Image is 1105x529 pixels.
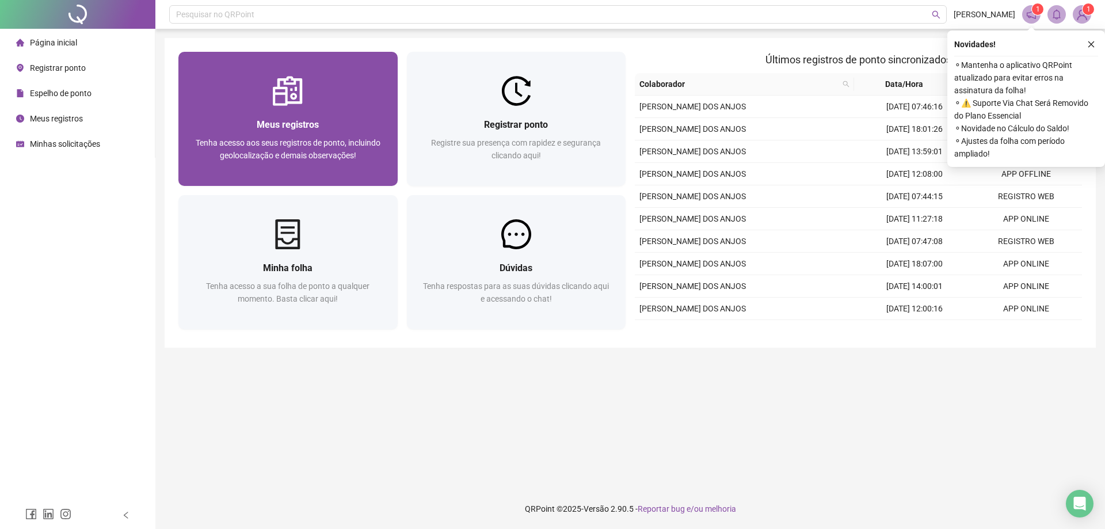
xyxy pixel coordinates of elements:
td: [DATE] 11:27:18 [859,208,970,230]
span: Meus registros [257,119,319,130]
span: Página inicial [30,38,77,47]
a: Minha folhaTenha acesso a sua folha de ponto a qualquer momento. Basta clicar aqui! [178,195,398,329]
span: [PERSON_NAME] DOS ANJOS [639,147,746,156]
span: Espelho de ponto [30,89,92,98]
span: Tenha acesso a sua folha de ponto a qualquer momento. Basta clicar aqui! [206,281,369,303]
span: Versão [584,504,609,513]
span: search [843,81,849,87]
span: Colaborador [639,78,838,90]
span: close [1087,40,1095,48]
span: clock-circle [16,115,24,123]
span: [PERSON_NAME] DOS ANJOS [639,169,746,178]
span: schedule [16,140,24,148]
span: ⚬ ⚠️ Suporte Via Chat Será Removido do Plano Essencial [954,97,1098,122]
span: bell [1051,9,1062,20]
span: Registre sua presença com rapidez e segurança clicando aqui! [431,138,601,160]
sup: Atualize o seu contato no menu Meus Dados [1083,3,1094,15]
span: [PERSON_NAME] DOS ANJOS [639,102,746,111]
td: [DATE] 12:08:00 [859,163,970,185]
sup: 1 [1032,3,1043,15]
span: instagram [60,508,71,520]
td: [DATE] 13:59:01 [859,140,970,163]
span: Registrar ponto [484,119,548,130]
span: [PERSON_NAME] [954,8,1015,21]
td: APP ONLINE [970,275,1082,298]
td: APP OFFLINE [970,163,1082,185]
td: [DATE] 18:07:00 [859,253,970,275]
td: APP ONLINE [970,298,1082,320]
td: [DATE] 07:44:25 [859,320,970,342]
td: REGISTRO WEB [970,230,1082,253]
span: Data/Hora [859,78,950,90]
span: search [840,75,852,93]
span: linkedin [43,508,54,520]
span: 1 [1087,5,1091,13]
span: Minha folha [263,262,313,273]
span: facebook [25,508,37,520]
img: 64984 [1073,6,1091,23]
td: [DATE] 12:00:16 [859,298,970,320]
th: Data/Hora [854,73,964,96]
a: DúvidasTenha respostas para as suas dúvidas clicando aqui e acessando o chat! [407,195,626,329]
span: Minhas solicitações [30,139,100,149]
span: ⚬ Ajustes da folha com período ampliado! [954,135,1098,160]
span: Registrar ponto [30,63,86,73]
span: [PERSON_NAME] DOS ANJOS [639,214,746,223]
span: 1 [1036,5,1040,13]
td: [DATE] 07:44:15 [859,185,970,208]
span: Novidades ! [954,38,996,51]
span: [PERSON_NAME] DOS ANJOS [639,304,746,313]
span: [PERSON_NAME] DOS ANJOS [639,124,746,134]
span: home [16,39,24,47]
span: notification [1026,9,1037,20]
td: APP ONLINE [970,320,1082,342]
span: Tenha acesso aos seus registros de ponto, incluindo geolocalização e demais observações! [196,138,380,160]
td: APP ONLINE [970,253,1082,275]
span: search [932,10,940,19]
span: Meus registros [30,114,83,123]
span: environment [16,64,24,72]
span: Reportar bug e/ou melhoria [638,504,736,513]
span: Últimos registros de ponto sincronizados [765,54,951,66]
td: [DATE] 07:46:16 [859,96,970,118]
a: Meus registrosTenha acesso aos seus registros de ponto, incluindo geolocalização e demais observa... [178,52,398,186]
td: [DATE] 18:01:26 [859,118,970,140]
span: [PERSON_NAME] DOS ANJOS [639,259,746,268]
span: left [122,511,130,519]
span: ⚬ Novidade no Cálculo do Saldo! [954,122,1098,135]
a: Registrar pontoRegistre sua presença com rapidez e segurança clicando aqui! [407,52,626,186]
td: [DATE] 14:00:01 [859,275,970,298]
span: [PERSON_NAME] DOS ANJOS [639,237,746,246]
div: Open Intercom Messenger [1066,490,1093,517]
span: file [16,89,24,97]
footer: QRPoint © 2025 - 2.90.5 - [155,489,1105,529]
span: Tenha respostas para as suas dúvidas clicando aqui e acessando o chat! [423,281,609,303]
td: [DATE] 07:47:08 [859,230,970,253]
span: Dúvidas [500,262,532,273]
td: REGISTRO WEB [970,185,1082,208]
td: APP ONLINE [970,208,1082,230]
span: [PERSON_NAME] DOS ANJOS [639,192,746,201]
span: ⚬ Mantenha o aplicativo QRPoint atualizado para evitar erros na assinatura da folha! [954,59,1098,97]
span: [PERSON_NAME] DOS ANJOS [639,281,746,291]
